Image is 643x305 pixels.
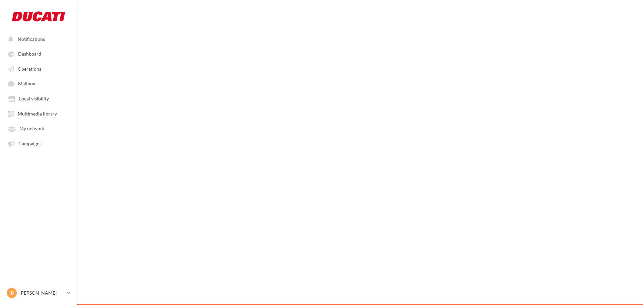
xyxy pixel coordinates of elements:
[18,111,57,117] span: Multimedia library
[4,122,73,134] a: My network
[19,96,49,102] span: Local visibility
[18,141,42,146] span: Campaigns
[18,51,41,57] span: Dashboard
[18,81,35,87] span: Mailbox
[19,290,64,296] p: [PERSON_NAME]
[18,66,41,72] span: Operations
[9,290,14,296] span: ID
[18,36,45,42] span: Notifications
[5,287,72,299] a: ID [PERSON_NAME]
[4,77,73,90] a: Mailbox
[4,48,73,60] a: Dashboard
[4,63,73,75] a: Operations
[4,137,73,149] a: Campaigns
[19,126,45,132] span: My network
[4,33,70,45] button: Notifications
[4,92,73,104] a: Local visibility
[4,107,73,120] a: Multimedia library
